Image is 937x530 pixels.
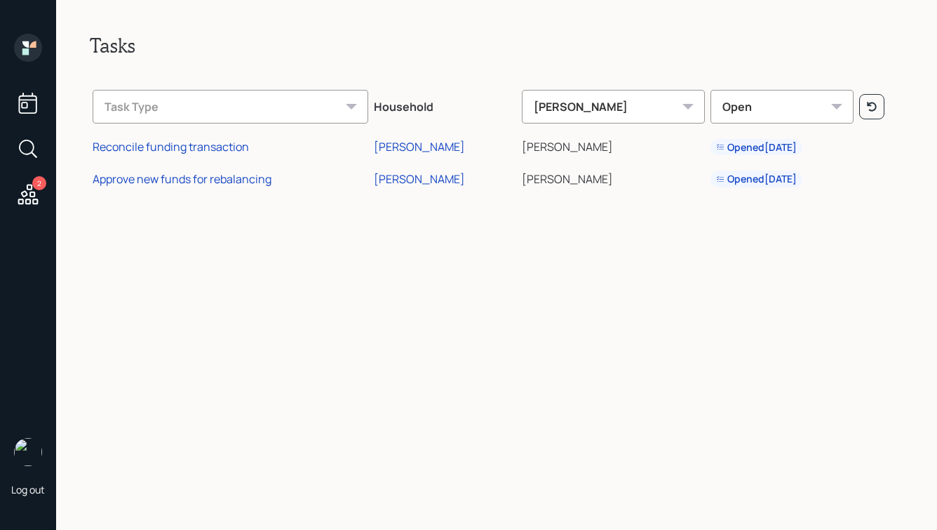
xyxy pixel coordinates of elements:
div: Log out [11,483,45,496]
div: [PERSON_NAME] [374,139,465,154]
h2: Tasks [90,34,903,58]
div: [PERSON_NAME] [522,90,705,124]
td: [PERSON_NAME] [519,129,708,161]
div: Opened [DATE] [716,172,797,186]
img: hunter_neumayer.jpg [14,438,42,466]
div: [PERSON_NAME] [374,171,465,187]
div: Task Type [93,90,368,124]
div: Open [710,90,854,124]
div: Reconcile funding transaction [93,139,249,154]
div: 2 [32,176,46,190]
div: Approve new funds for rebalancing [93,171,271,187]
div: Opened [DATE] [716,140,797,154]
th: Household [371,80,519,129]
td: [PERSON_NAME] [519,161,708,193]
